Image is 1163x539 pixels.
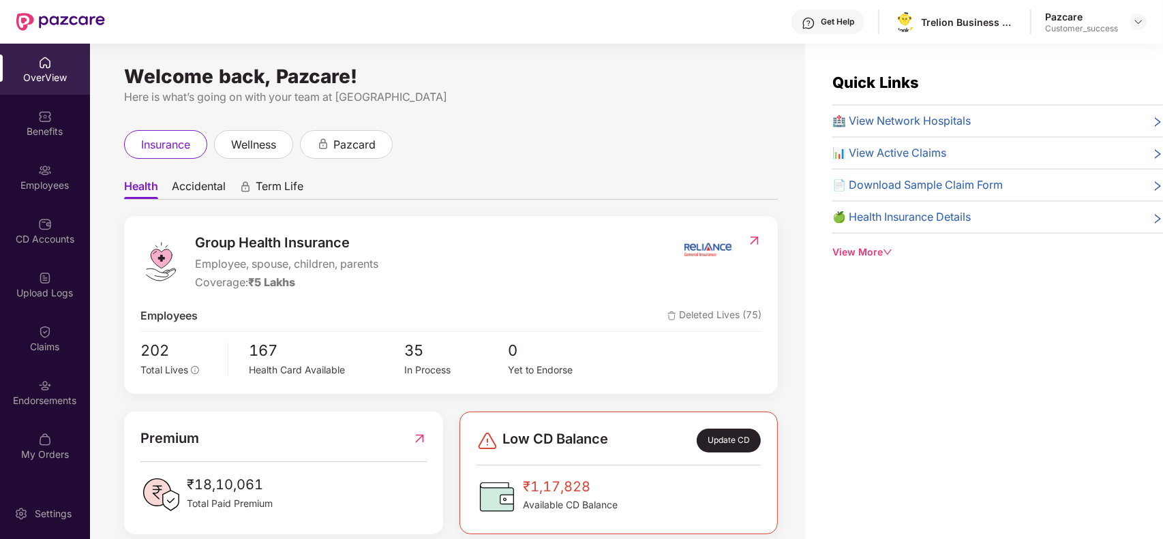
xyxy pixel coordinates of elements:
div: Customer_success [1045,23,1118,34]
img: svg+xml;base64,PHN2ZyBpZD0iSGVscC0zMngzMiIgeG1sbnM9Imh0dHA6Ly93d3cudzMub3JnLzIwMDAvc3ZnIiB3aWR0aD... [802,16,815,30]
div: Trelion Business Solutions Private Limited [921,16,1016,29]
div: Pazcare [1045,10,1118,23]
img: svg+xml;base64,PHN2ZyBpZD0iRHJvcGRvd24tMzJ4MzIiIHhtbG5zPSJodHRwOi8vd3d3LnczLm9yZy8yMDAwL3N2ZyIgd2... [1133,16,1144,27]
img: logo.png [895,10,915,33]
div: Get Help [821,16,854,27]
img: New Pazcare Logo [16,13,105,31]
